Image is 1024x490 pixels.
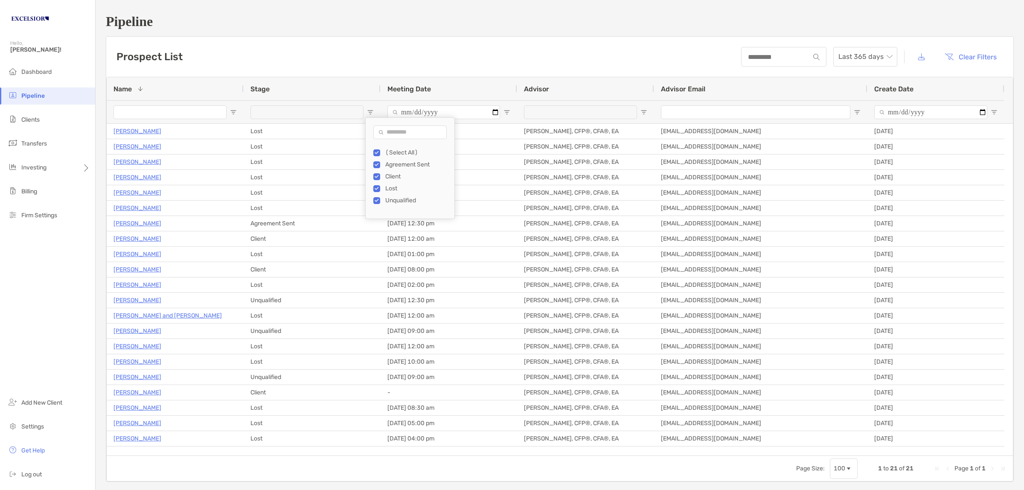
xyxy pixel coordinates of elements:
div: [PERSON_NAME], CFP®, CFA®, EA [517,231,654,246]
div: [EMAIL_ADDRESS][DOMAIN_NAME] [654,277,867,292]
button: Open Filter Menu [640,109,647,116]
h3: Prospect List [116,51,183,63]
div: [DATE] [867,370,1004,385]
a: [PERSON_NAME] [113,218,161,229]
div: [DATE] [867,416,1004,431]
div: Lost [244,185,381,200]
div: [DATE] 02:00 pm [381,277,517,292]
div: [DATE] [867,247,1004,262]
div: Client [244,385,381,400]
img: input icon [813,54,820,60]
span: Stage [250,85,270,93]
div: [DATE] [867,170,1004,185]
div: [PERSON_NAME], CFP®, CFA®, EA [517,293,654,308]
div: Lost [244,201,381,216]
div: Agreement Sent [385,161,449,168]
div: [PERSON_NAME], CFP®, CFA®, EA [517,416,654,431]
span: Advisor Email [661,85,705,93]
p: [PERSON_NAME] [113,295,161,306]
div: Lost [244,247,381,262]
div: [EMAIL_ADDRESS][DOMAIN_NAME] [654,139,867,154]
div: [DATE] [867,155,1004,169]
div: [EMAIL_ADDRESS][DOMAIN_NAME] [654,354,867,369]
div: (Select All) [385,149,449,156]
div: Client [244,262,381,277]
div: [PERSON_NAME], CFP®, CFA®, EA [517,139,654,154]
div: [EMAIL_ADDRESS][DOMAIN_NAME] [654,339,867,354]
a: [PERSON_NAME] [113,233,161,244]
button: Open Filter Menu [367,109,374,116]
p: [PERSON_NAME] [113,157,161,167]
div: [EMAIL_ADDRESS][DOMAIN_NAME] [654,385,867,400]
div: [DATE] [867,231,1004,246]
div: Client [385,173,449,180]
a: [PERSON_NAME] [113,418,161,429]
div: [EMAIL_ADDRESS][DOMAIN_NAME] [654,400,867,415]
input: Search filter values [373,125,447,139]
a: [PERSON_NAME] [113,387,161,398]
span: Add New Client [21,399,62,406]
a: [PERSON_NAME] [113,249,161,260]
div: [DATE] [867,216,1004,231]
button: Open Filter Menu [854,109,861,116]
div: Unqualified [244,293,381,308]
span: Clients [21,116,40,123]
p: [PERSON_NAME] [113,372,161,382]
img: logout icon [8,469,18,479]
a: [PERSON_NAME] [113,172,161,183]
div: [PERSON_NAME], CFP®, CFA®, EA [517,185,654,200]
span: Investing [21,164,47,171]
span: Dashboard [21,68,52,76]
div: Page Size: [796,465,825,472]
div: [DATE] [867,308,1004,323]
div: Client [244,231,381,246]
p: [PERSON_NAME] [113,402,161,413]
div: [DATE] [867,201,1004,216]
a: [PERSON_NAME] [113,433,161,444]
div: [EMAIL_ADDRESS][DOMAIN_NAME] [654,185,867,200]
div: [DATE] 12:30 pm [381,293,517,308]
span: Firm Settings [21,212,57,219]
a: [PERSON_NAME] [113,141,161,152]
a: [PERSON_NAME] and [PERSON_NAME] [113,310,222,321]
div: [EMAIL_ADDRESS][DOMAIN_NAME] [654,170,867,185]
div: [EMAIL_ADDRESS][DOMAIN_NAME] [654,216,867,231]
div: [PERSON_NAME], CFP®, CFA®, EA [517,354,654,369]
div: [DATE] 12:30 pm [381,216,517,231]
div: [PERSON_NAME], CFP®, CFA®, EA [517,324,654,338]
div: [DATE] [867,124,1004,139]
span: 1 [982,465,986,472]
div: [DATE] 12:00 am [381,308,517,323]
img: pipeline icon [8,90,18,100]
span: Get Help [21,447,45,454]
div: [DATE] [867,262,1004,277]
div: [DATE] 04:00 pm [381,431,517,446]
img: Zoe Logo [10,3,50,34]
div: [DATE] [867,400,1004,415]
img: firm-settings icon [8,210,18,220]
div: [EMAIL_ADDRESS][DOMAIN_NAME] [654,308,867,323]
div: Page Size [830,458,858,479]
div: [DATE] [867,339,1004,354]
div: Previous Page [944,465,951,472]
span: Page [954,465,969,472]
div: [EMAIL_ADDRESS][DOMAIN_NAME] [654,247,867,262]
div: [EMAIL_ADDRESS][DOMAIN_NAME] [654,231,867,246]
span: Billing [21,188,37,195]
span: Last 365 days [838,47,892,66]
div: [DATE] [867,354,1004,369]
div: Unqualified [385,197,449,204]
div: [DATE] 12:00 am [381,339,517,354]
a: [PERSON_NAME] [113,280,161,290]
div: Lost [244,339,381,354]
img: get-help icon [8,445,18,455]
p: [PERSON_NAME] [113,126,161,137]
div: Last Page [999,465,1006,472]
a: [PERSON_NAME] [113,203,161,213]
a: [PERSON_NAME] [113,341,161,352]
